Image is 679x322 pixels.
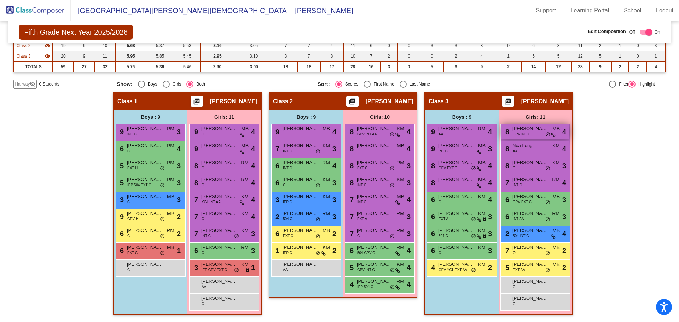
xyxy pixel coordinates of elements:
span: 4 [251,211,255,222]
span: MB [478,159,486,166]
span: 3 [332,144,336,154]
span: AA [439,131,443,137]
td: 18 [274,62,297,72]
span: 7 [274,145,279,153]
span: MB [552,193,560,200]
td: 1 [611,40,629,51]
span: MB [167,210,174,217]
span: [PERSON_NAME] [512,193,548,200]
span: [PERSON_NAME] [127,159,162,166]
span: [GEOGRAPHIC_DATA][PERSON_NAME][DEMOGRAPHIC_DATA] - [PERSON_NAME] [71,5,353,16]
span: 4 [332,127,336,137]
span: 3 [177,177,181,188]
span: KM [478,193,486,200]
span: 4 [251,177,255,188]
span: 3 [332,194,336,205]
span: 4 [251,144,255,154]
span: IEP O [283,199,292,205]
span: 9 [118,128,124,136]
td: 10 [343,51,362,62]
span: Class 3 [429,98,448,105]
span: 8 [192,162,198,170]
span: [PERSON_NAME] [127,193,162,200]
td: 5.45 [174,51,201,62]
td: 32 [95,62,115,72]
span: MB [397,142,404,150]
span: [PERSON_NAME] [512,210,548,217]
td: 5.95 [115,51,146,62]
span: MB [323,125,330,133]
span: KM [241,193,249,200]
a: Logout [650,5,679,16]
td: 9 [74,40,95,51]
span: [PERSON_NAME] [283,142,318,149]
span: 6 [274,162,279,170]
span: KM [552,142,560,150]
td: 5.36 [146,62,174,72]
td: 1 [495,51,522,62]
div: Boys : 9 [425,110,499,124]
td: 4 [468,51,495,62]
td: 7 [274,40,297,51]
span: [PERSON_NAME] [201,159,237,166]
span: C [283,182,285,188]
span: 3 [332,211,336,222]
span: [PERSON_NAME] [438,176,474,183]
span: [PERSON_NAME] [438,125,474,132]
td: 0 [420,51,444,62]
span: Class 3 [16,53,30,59]
td: 9 [589,62,611,72]
span: [PERSON_NAME] [127,176,162,183]
mat-icon: picture_as_pdf [192,98,201,108]
td: 7 [362,51,380,62]
td: 2 [380,51,398,62]
td: 3.00 [234,62,274,72]
td: 7 [297,51,320,62]
td: 14 [522,62,545,72]
td: 3 [647,40,665,51]
span: C [202,165,204,171]
span: YGL INT AA [202,199,221,205]
div: First Name [371,81,394,87]
span: do_not_disturb_alt [390,132,395,137]
div: Scores [342,81,358,87]
div: Both [193,81,205,87]
td: Shannon Colvin - No Class Name [14,51,53,62]
span: KM [552,159,560,166]
span: Noa Long [512,142,548,149]
span: INT C [283,148,292,154]
span: do_not_disturb_alt [471,166,476,171]
span: [PERSON_NAME] [283,210,318,217]
span: KM [241,210,249,217]
span: INT C [283,165,292,171]
span: 4 [407,144,411,154]
a: Support [530,5,562,16]
span: 3 [562,194,566,205]
span: 4 [407,127,411,137]
span: [PERSON_NAME] Force [283,159,318,166]
span: [PERSON_NAME] [521,98,569,105]
span: 4 [488,177,492,188]
td: 3.10 [234,51,274,62]
span: 3 [562,160,566,171]
td: 7 [297,40,320,51]
mat-icon: picture_as_pdf [348,98,356,108]
span: 4 [488,160,492,171]
span: INT C [439,148,448,154]
span: [PERSON_NAME] [357,159,392,166]
td: 6 [444,62,468,72]
td: 17 [320,62,343,72]
span: 9 [274,128,279,136]
span: do_not_disturb_alt [390,183,395,188]
span: 9 [429,145,435,153]
td: 5 [545,51,571,62]
span: 8 [348,128,354,136]
span: 0 Students [39,81,59,87]
div: Highlight [636,81,655,87]
span: EXT H [127,165,138,171]
td: 16 [362,62,380,72]
span: RM [167,176,174,183]
span: [PERSON_NAME] [127,142,162,149]
td: 3.05 [234,40,274,51]
span: [PERSON_NAME] [357,142,392,149]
